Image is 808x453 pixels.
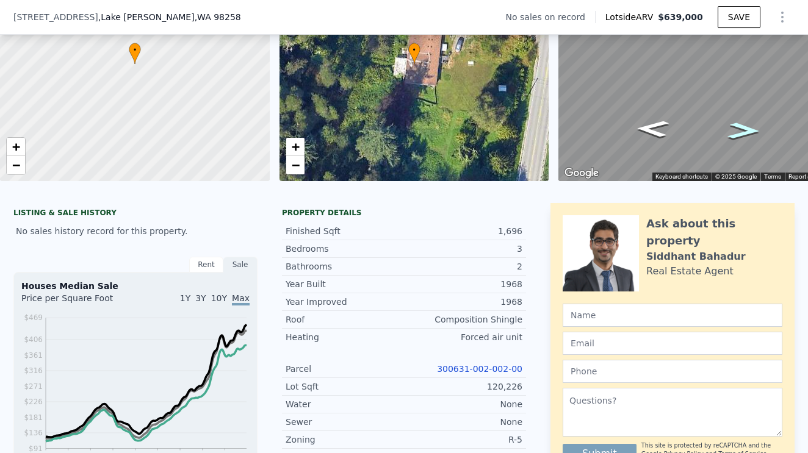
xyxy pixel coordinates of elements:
[286,278,404,290] div: Year Built
[404,380,522,393] div: 120,226
[282,208,526,218] div: Property details
[211,293,227,303] span: 10Y
[437,364,522,374] a: 300631-002-002-00
[232,293,250,305] span: Max
[286,433,404,446] div: Zoning
[24,351,43,360] tspan: $361
[7,138,25,156] a: Zoom in
[180,293,190,303] span: 1Y
[408,43,420,64] div: •
[622,116,682,141] path: Go South, 105th Ave NE
[21,280,250,292] div: Houses Median Sale
[404,260,522,273] div: 2
[605,11,658,23] span: Lotside ARV
[24,366,43,375] tspan: $316
[770,5,795,29] button: Show Options
[286,243,404,255] div: Bedrooms
[286,296,404,308] div: Year Improved
[195,293,206,303] span: 3Y
[404,331,522,343] div: Forced air unit
[13,208,258,220] div: LISTING & SALE HISTORY
[223,257,258,273] div: Sale
[286,138,305,156] a: Zoom in
[408,45,420,55] span: •
[12,157,20,173] span: −
[24,313,43,322] tspan: $469
[404,278,522,290] div: 1968
[13,11,98,23] span: [STREET_ADDRESS]
[286,416,404,428] div: Sewer
[286,331,404,343] div: Heating
[13,220,258,242] div: No sales history record for this property.
[563,360,782,383] input: Phone
[286,380,404,393] div: Lot Sqft
[24,398,43,406] tspan: $226
[655,173,708,181] button: Keyboard shortcuts
[646,264,734,279] div: Real Estate Agent
[291,157,299,173] span: −
[21,292,135,312] div: Price per Square Foot
[404,416,522,428] div: None
[24,429,43,437] tspan: $136
[646,249,746,264] div: Siddhant Bahadur
[563,304,782,327] input: Name
[129,43,141,64] div: •
[24,382,43,391] tspan: $271
[7,156,25,174] a: Zoom out
[12,139,20,154] span: +
[129,45,141,55] span: •
[98,11,241,23] span: , Lake [PERSON_NAME]
[189,257,223,273] div: Rent
[286,260,404,273] div: Bathrooms
[286,156,305,174] a: Zoom out
[404,225,522,237] div: 1,696
[286,398,404,410] div: Water
[29,444,43,453] tspan: $91
[764,173,781,180] a: Terms
[561,165,602,181] a: Open this area in Google Maps (opens a new window)
[718,6,760,28] button: SAVE
[286,313,404,326] div: Roof
[404,433,522,446] div: R-5
[563,332,782,355] input: Email
[715,173,757,180] span: © 2025 Google
[404,296,522,308] div: 1968
[286,363,404,375] div: Parcel
[561,165,602,181] img: Google
[24,335,43,344] tspan: $406
[404,398,522,410] div: None
[658,12,703,22] span: $639,000
[195,12,241,22] span: , WA 98258
[286,225,404,237] div: Finished Sqft
[24,413,43,422] tspan: $181
[714,119,774,143] path: Go North, 105th Ave NE
[404,243,522,255] div: 3
[404,313,522,326] div: Composition Shingle
[646,215,782,249] div: Ask about this property
[291,139,299,154] span: +
[506,11,595,23] div: No sales on record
